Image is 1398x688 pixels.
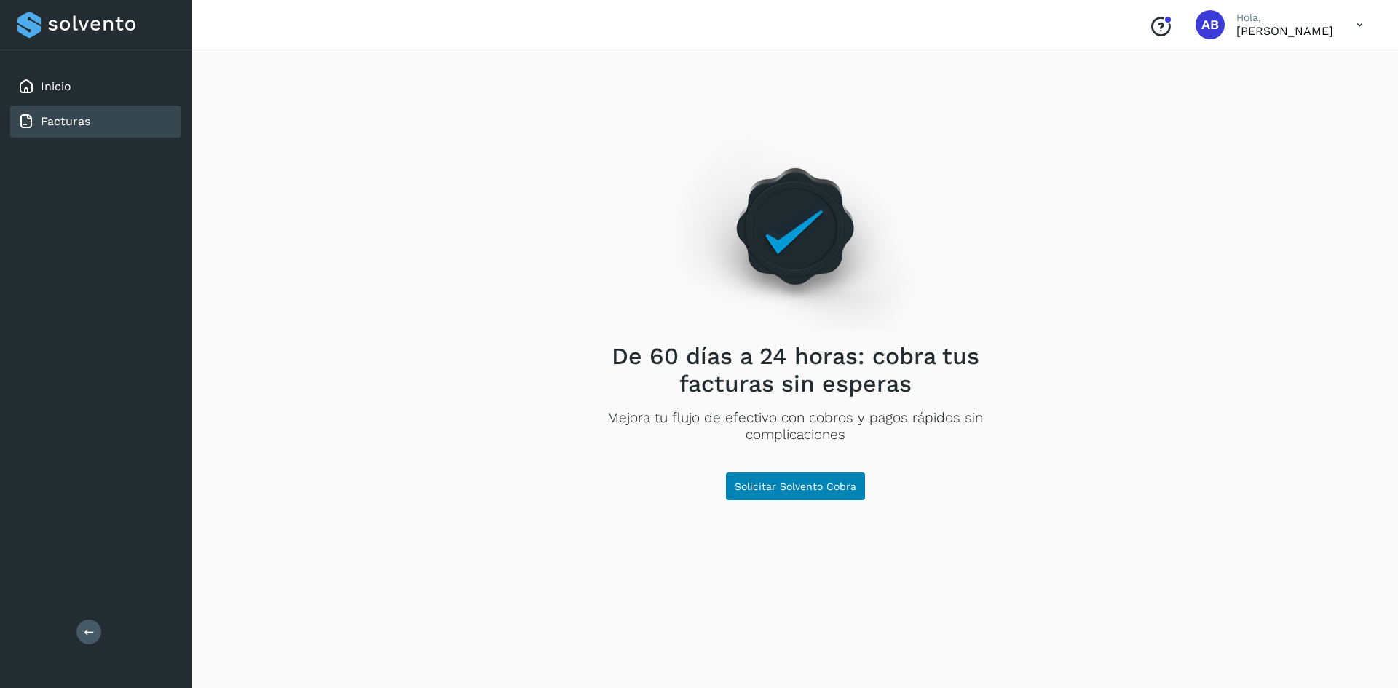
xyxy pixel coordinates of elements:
[10,71,181,103] div: Inicio
[588,342,1003,398] h2: De 60 días a 24 horas: cobra tus facturas sin esperas
[10,106,181,138] div: Facturas
[1236,24,1333,38] p: Ana Belén Acosta
[669,117,921,331] img: Empty state image
[41,79,71,93] a: Inicio
[588,410,1003,443] p: Mejora tu flujo de efectivo con cobros y pagos rápidos sin complicaciones
[735,481,856,491] span: Solicitar Solvento Cobra
[725,472,866,501] button: Solicitar Solvento Cobra
[1236,12,1333,24] p: Hola,
[41,114,90,128] a: Facturas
